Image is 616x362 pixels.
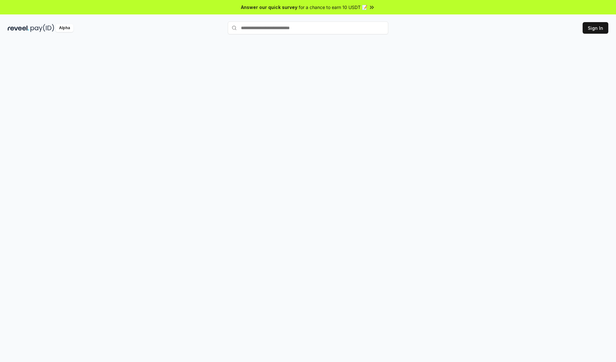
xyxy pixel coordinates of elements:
img: reveel_dark [8,24,29,32]
button: Sign In [583,22,608,34]
img: pay_id [30,24,54,32]
span: Answer our quick survey [241,4,297,11]
div: Alpha [56,24,73,32]
span: for a chance to earn 10 USDT 📝 [299,4,367,11]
